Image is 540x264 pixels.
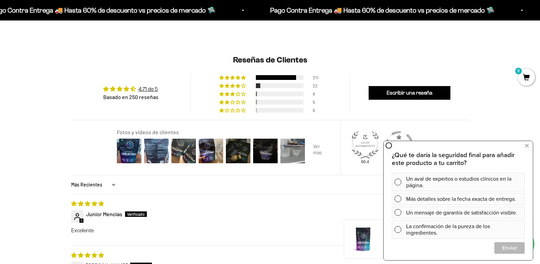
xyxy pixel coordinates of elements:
[71,54,469,66] h2: Reseñas de Clientes
[219,92,247,96] div: 2% (6) reviews with 3 star rating
[313,92,321,96] div: 6
[352,131,379,160] div: Silver Authentic Shop. At least 90% of published reviews are verified reviews
[170,137,197,165] img: User picture
[71,178,117,192] select: Sort dropdown
[197,137,225,165] img: User picture
[103,85,158,93] div: Average rating is 4.71 stars
[219,83,247,88] div: 9% (22) reviews with 4 star rating
[71,252,104,258] span: 5 star review
[313,75,321,80] div: 211
[103,93,158,101] div: Basado en 250 reseñas
[219,108,247,113] div: 2% (6) reviews with 1 star rating
[117,128,332,136] div: Fotos y videos de clientes
[115,137,143,165] img: User picture
[219,100,247,105] div: 2% (5) reviews with 2 star rating
[219,75,247,80] div: 84% (211) reviews with 5 star rating
[143,137,170,165] img: User picture
[313,108,321,113] div: 6
[385,131,413,160] div: Silver Transparent Shop. Published at least 90% of verified reviews received in total
[225,137,252,165] img: User picture
[86,211,122,217] span: Junior Mencias
[138,86,158,92] a: 4.71 de 5
[385,131,413,158] a: Judge.me Silver Transparent Shop medal 93.4
[352,131,379,158] img: Judge.me Silver Authentic Shop medal
[360,159,371,165] div: 90.4
[384,140,533,260] iframe: zigpoll-iframe
[514,67,523,75] mark: 0
[313,83,321,88] div: 22
[313,100,321,105] div: 5
[71,200,104,207] span: 5 star review
[279,137,306,165] img: User picture
[306,137,334,165] img: User picture
[268,5,493,16] p: Pago Contra Entrega 🚚 Hasta 60% de descuento vs precios de mercado 🛸
[350,225,377,253] img: Creatina Monohidrato
[352,131,379,158] a: Judge.me Silver Authentic Shop medal 90.4
[252,137,279,165] img: User picture
[385,131,413,158] img: Judge.me Silver Transparent Shop medal
[518,74,535,82] a: 0
[71,227,469,234] p: Excelente
[369,86,450,100] a: Escribir una reseña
